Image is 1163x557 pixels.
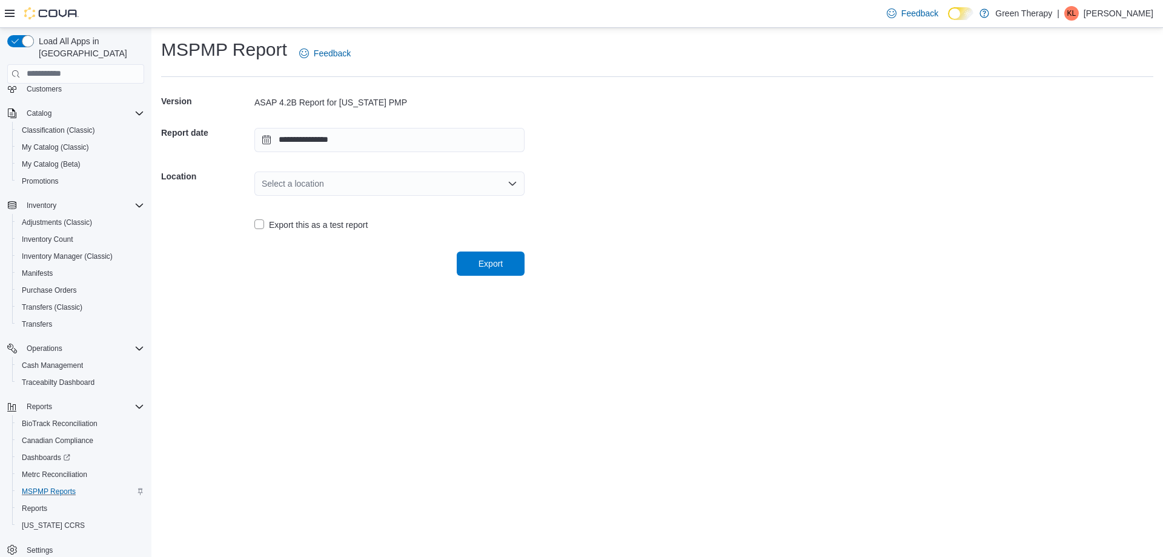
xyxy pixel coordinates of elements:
p: Green Therapy [995,6,1052,21]
a: Promotions [17,174,64,188]
button: Manifests [12,265,149,282]
button: Traceabilty Dashboard [12,374,149,391]
button: Operations [2,340,149,357]
button: Classification (Classic) [12,122,149,139]
span: Catalog [27,108,51,118]
button: Purchase Orders [12,282,149,299]
h5: Version [161,89,252,113]
span: Customers [22,81,144,96]
span: Inventory Manager (Classic) [22,252,113,261]
button: Reports [12,500,149,517]
label: Export this as a test report [254,218,368,232]
img: Cova [24,7,79,19]
a: Reports [17,501,52,516]
span: Dashboards [17,450,144,465]
button: Adjustments (Classic) [12,214,149,231]
button: Inventory [22,198,61,213]
span: Manifests [17,266,144,281]
input: Accessible screen reader label [262,176,263,191]
span: Adjustments (Classic) [17,215,144,230]
a: Purchase Orders [17,283,82,298]
span: Customers [27,84,62,94]
span: Reports [22,504,47,513]
span: Reports [27,402,52,412]
button: Transfers (Classic) [12,299,149,316]
button: Promotions [12,173,149,190]
span: Feedback [314,47,351,59]
span: Adjustments (Classic) [22,218,92,227]
span: KL [1067,6,1076,21]
h5: Report date [161,121,252,145]
span: Traceabilty Dashboard [22,378,94,387]
span: Reports [22,399,144,414]
a: MSPMP Reports [17,484,81,499]
span: Cash Management [17,358,144,373]
span: Settings [27,545,53,555]
span: Metrc Reconciliation [22,470,87,479]
span: BioTrack Reconciliation [17,416,144,431]
div: ASAP 4.2B Report for [US_STATE] PMP [254,96,525,108]
span: Washington CCRS [17,518,144,533]
button: MSPMP Reports [12,483,149,500]
span: Dashboards [22,453,70,462]
span: Reports [17,501,144,516]
a: Inventory Count [17,232,78,247]
span: Transfers (Classic) [17,300,144,315]
span: Cash Management [22,361,83,370]
span: Transfers [17,317,144,332]
a: Transfers (Classic) [17,300,87,315]
input: Dark Mode [948,7,973,20]
span: Purchase Orders [17,283,144,298]
a: Transfers [17,317,57,332]
a: Feedback [882,1,943,25]
button: Catalog [2,105,149,122]
a: Metrc Reconciliation [17,467,92,482]
a: Customers [22,82,67,96]
button: Cash Management [12,357,149,374]
h5: Location [161,164,252,188]
span: Inventory [22,198,144,213]
h1: MSPMP Report [161,38,287,62]
button: Transfers [12,316,149,333]
a: Cash Management [17,358,88,373]
span: Manifests [22,268,53,278]
span: Dark Mode [948,20,949,21]
span: Metrc Reconciliation [17,467,144,482]
a: My Catalog (Beta) [17,157,85,172]
span: Promotions [17,174,144,188]
span: Transfers [22,319,52,329]
button: My Catalog (Beta) [12,156,149,173]
button: Reports [22,399,57,414]
span: Canadian Compliance [22,436,93,445]
span: Operations [22,341,144,356]
span: Feedback [901,7,938,19]
span: Inventory Count [17,232,144,247]
span: Traceabilty Dashboard [17,375,144,390]
button: My Catalog (Classic) [12,139,149,156]
div: Kyle Lack [1064,6,1079,21]
span: Classification (Classic) [17,123,144,138]
a: Traceabilty Dashboard [17,375,99,390]
span: [US_STATE] CCRS [22,521,85,530]
span: Purchase Orders [22,285,77,295]
a: Dashboards [12,449,149,466]
a: Canadian Compliance [17,433,98,448]
a: BioTrack Reconciliation [17,416,102,431]
a: Manifests [17,266,58,281]
span: My Catalog (Beta) [17,157,144,172]
span: BioTrack Reconciliation [22,419,98,429]
span: My Catalog (Classic) [17,140,144,155]
span: Operations [27,344,62,353]
span: Inventory [27,201,56,210]
span: Inventory Manager (Classic) [17,249,144,264]
input: Press the down key to open a popover containing a calendar. [254,128,525,152]
span: Transfers (Classic) [22,302,82,312]
span: My Catalog (Classic) [22,142,89,152]
a: Feedback [294,41,356,65]
button: [US_STATE] CCRS [12,517,149,534]
span: MSPMP Reports [17,484,144,499]
p: | [1057,6,1059,21]
button: Metrc Reconciliation [12,466,149,483]
a: [US_STATE] CCRS [17,518,90,533]
button: Catalog [22,106,56,121]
